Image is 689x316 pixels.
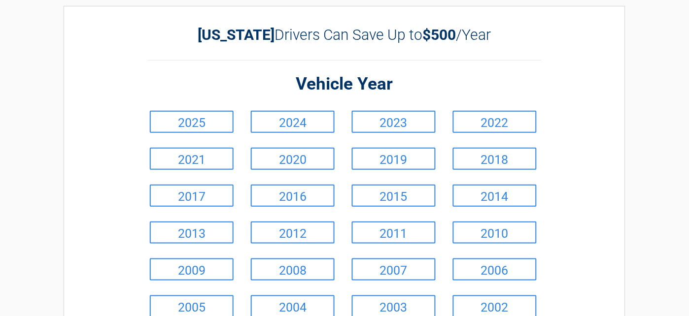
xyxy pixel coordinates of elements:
[423,26,456,43] b: $500
[453,185,537,207] a: 2014
[352,148,436,170] a: 2019
[150,185,234,207] a: 2017
[453,258,537,281] a: 2006
[251,111,335,133] a: 2024
[352,258,436,281] a: 2007
[150,258,234,281] a: 2009
[251,185,335,207] a: 2016
[198,26,275,43] b: [US_STATE]
[251,148,335,170] a: 2020
[352,185,436,207] a: 2015
[453,221,537,244] a: 2010
[147,73,542,96] h2: Vehicle Year
[453,148,537,170] a: 2018
[352,221,436,244] a: 2011
[251,221,335,244] a: 2012
[147,26,542,43] h2: Drivers Can Save Up to /Year
[150,221,234,244] a: 2013
[150,111,234,133] a: 2025
[352,111,436,133] a: 2023
[150,148,234,170] a: 2021
[251,258,335,281] a: 2008
[453,111,537,133] a: 2022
